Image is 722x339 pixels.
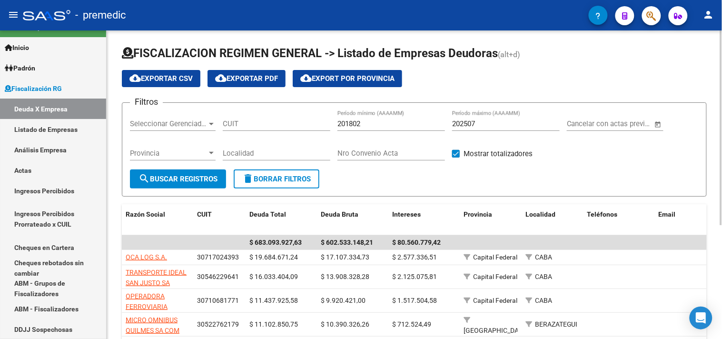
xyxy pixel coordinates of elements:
datatable-header-cell: Localidad [522,204,584,236]
datatable-header-cell: Intereses [388,204,460,236]
span: Capital Federal [473,253,517,261]
span: Teléfonos [587,210,618,218]
span: CABA [535,253,552,261]
span: Intereses [392,210,421,218]
span: FISCALIZACION REGIMEN GENERAL -> Listado de Empresas Deudoras [122,47,498,60]
span: Mostrar totalizadores [464,148,533,160]
span: BERAZATEGUI [535,320,578,328]
span: Razón Social [126,210,165,218]
mat-icon: cloud_download [300,72,312,84]
mat-icon: person [703,9,714,20]
span: 30522762179 [197,320,239,328]
mat-icon: cloud_download [129,72,141,84]
span: 30546229641 [197,273,239,280]
span: Provincia [130,149,207,158]
span: Fiscalización RG [5,83,62,94]
span: Email [659,210,676,218]
span: Deuda Bruta [321,210,358,218]
span: $ 17.107.334,73 [321,253,369,261]
span: $ 10.390.326,26 [321,320,369,328]
span: Capital Federal [473,273,517,280]
span: $ 9.920.421,00 [321,297,366,304]
span: $ 11.437.925,58 [249,297,298,304]
span: Padrón [5,63,35,73]
span: Localidad [525,210,555,218]
datatable-header-cell: Deuda Total [246,204,317,236]
span: CABA [535,297,552,304]
span: $ 16.033.404,09 [249,273,298,280]
span: Exportar CSV [129,74,193,83]
span: $ 683.093.927,63 [249,239,302,246]
span: TRANSPORTE IDEAL SAN JUSTO SA [126,269,187,287]
span: Provincia [464,210,492,218]
span: (alt+d) [498,50,520,59]
span: OPERADORA FERROVIARIA SOCIEDAD DEL ESTADO [126,292,170,332]
span: Export por Provincia [300,74,395,83]
mat-icon: menu [8,9,19,20]
span: $ 602.533.148,21 [321,239,373,246]
button: Buscar Registros [130,169,226,189]
h3: Filtros [130,95,163,109]
span: Exportar PDF [215,74,278,83]
span: Inicio [5,42,29,53]
span: $ 712.524,49 [392,320,431,328]
span: - premedic [75,5,126,26]
button: Open calendar [653,119,663,130]
button: Exportar PDF [208,70,286,87]
span: $ 1.517.504,58 [392,297,437,304]
div: Open Intercom Messenger [690,307,712,329]
span: 30710681771 [197,297,239,304]
mat-icon: delete [242,173,254,184]
datatable-header-cell: Teléfonos [584,204,655,236]
mat-icon: search [138,173,150,184]
span: Seleccionar Gerenciador [130,120,207,128]
button: Export por Provincia [293,70,402,87]
span: [GEOGRAPHIC_DATA] [464,327,528,334]
span: $ 11.102.850,75 [249,320,298,328]
mat-icon: cloud_download [215,72,227,84]
span: Capital Federal [473,297,517,304]
button: Exportar CSV [122,70,200,87]
span: $ 2.577.336,51 [392,253,437,261]
span: $ 19.684.671,24 [249,253,298,261]
span: CABA [535,273,552,280]
span: Buscar Registros [138,175,218,183]
span: $ 2.125.075,81 [392,273,437,280]
span: $ 80.560.779,42 [392,239,441,246]
datatable-header-cell: Razón Social [122,204,193,236]
span: $ 13.908.328,28 [321,273,369,280]
span: 30717024393 [197,253,239,261]
datatable-header-cell: CUIT [193,204,246,236]
span: Deuda Total [249,210,286,218]
button: Borrar Filtros [234,169,319,189]
span: OCA LOG S.A. [126,253,167,261]
span: Borrar Filtros [242,175,311,183]
span: CUIT [197,210,212,218]
datatable-header-cell: Deuda Bruta [317,204,388,236]
datatable-header-cell: Provincia [460,204,522,236]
